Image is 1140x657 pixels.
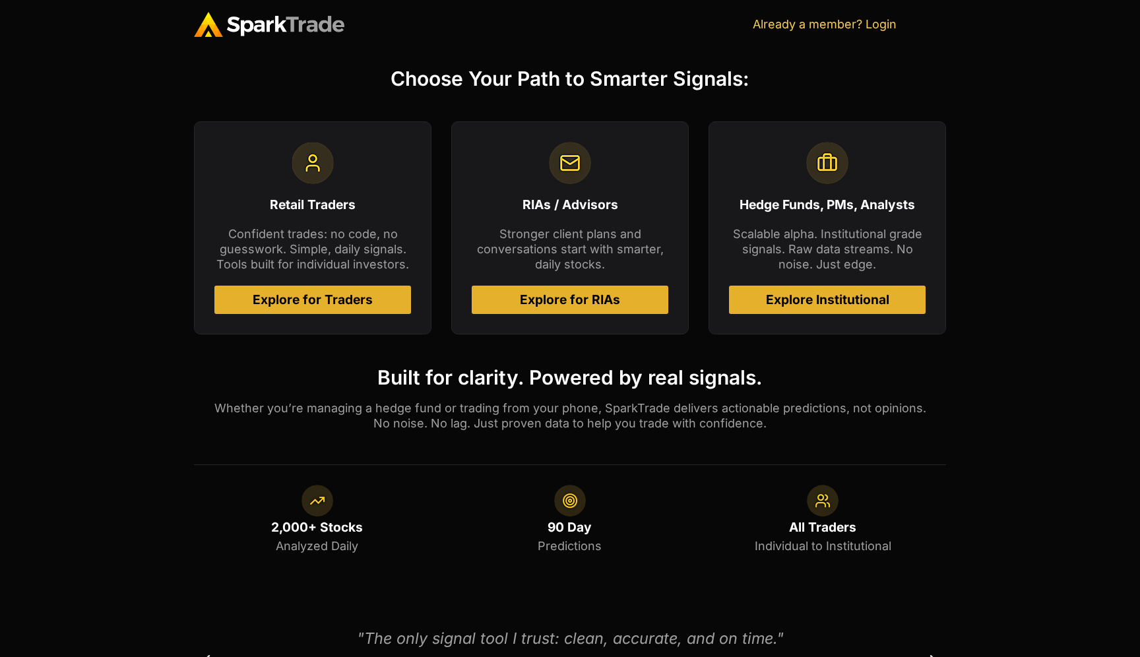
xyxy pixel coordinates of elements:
span: 2,000+ Stocks [271,519,363,535]
a: Explore for Traders [214,286,411,314]
h3: Choose Your Path to Smarter Signals: [194,69,946,88]
p: Confident trades: no code, no guesswork. Simple, daily signals. Tools built for individual invest... [214,226,411,272]
p: Stronger client plans and conversations start with smarter, daily stocks. [472,226,668,272]
span: Explore for Traders [253,294,373,306]
span: RIAs / Advisors [522,197,618,212]
a: Explore Institutional [729,286,926,314]
p: Scalable alpha. Institutional grade signals. Raw data streams. No noise. Just edge. [729,226,926,272]
div: "The only signal tool I trust: clean, accurate, and on time." [226,627,914,650]
p: Whether you’re managing a hedge fund or trading from your phone, SparkTrade delivers actionable p... [194,400,946,431]
span: Explore Institutional [766,294,889,306]
span: All Traders [789,519,856,535]
p: Analyzed Daily [194,538,440,553]
span: Retail Traders [270,197,356,212]
p: Individual to Institutional [700,538,946,553]
p: Predictions [447,538,693,553]
span: Hedge Funds, PMs, Analysts [740,197,915,212]
a: Already a member? Login [753,17,897,31]
span: 90 Day [548,519,592,535]
a: Explore for RIAs [472,286,668,314]
h4: Built for clarity. Powered by real signals. [194,367,946,387]
span: Explore for RIAs [520,294,620,306]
